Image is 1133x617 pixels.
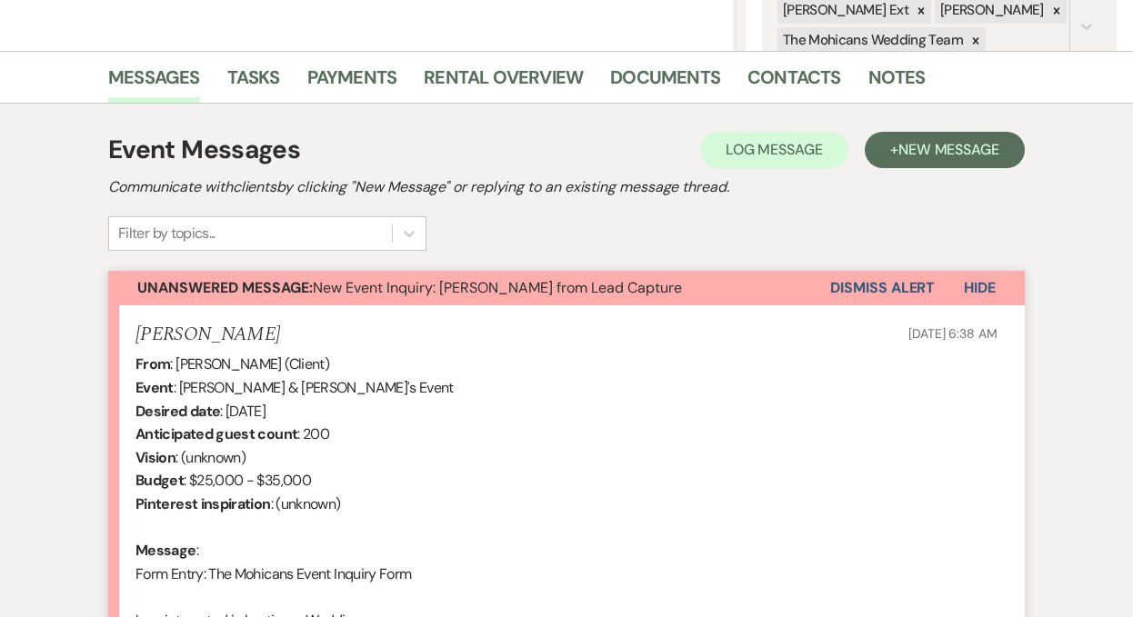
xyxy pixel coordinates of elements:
[610,63,720,103] a: Documents
[108,271,830,305] button: Unanswered Message:New Event Inquiry: [PERSON_NAME] from Lead Capture
[935,271,1025,305] button: Hide
[135,424,297,443] b: Anticipated guest count
[700,132,848,168] button: Log Message
[307,63,397,103] a: Payments
[135,402,220,421] b: Desired date
[108,63,200,103] a: Messages
[135,354,170,373] b: From
[726,140,823,159] span: Log Message
[868,63,926,103] a: Notes
[135,471,184,490] b: Budget
[227,63,280,103] a: Tasks
[777,27,966,54] div: The Mohicans Wedding Team
[135,378,174,397] b: Event
[137,278,682,297] span: New Event Inquiry: [PERSON_NAME] from Lead Capture
[898,140,999,159] span: New Message
[135,323,280,346] h5: [PERSON_NAME]
[135,494,271,513] b: Pinterest inspiration
[118,223,216,244] div: Filter by topics...
[908,325,998,342] span: [DATE] 6:38 AM
[964,278,996,297] span: Hide
[108,176,1025,198] h2: Communicate with clients by clicking "New Message" or replying to an existing message thread.
[108,131,300,169] h1: Event Messages
[137,278,313,297] strong: Unanswered Message:
[747,63,841,103] a: Contacts
[865,132,1025,168] button: +New Message
[135,541,196,560] b: Message
[424,63,583,103] a: Rental Overview
[135,448,175,467] b: Vision
[830,271,935,305] button: Dismiss Alert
